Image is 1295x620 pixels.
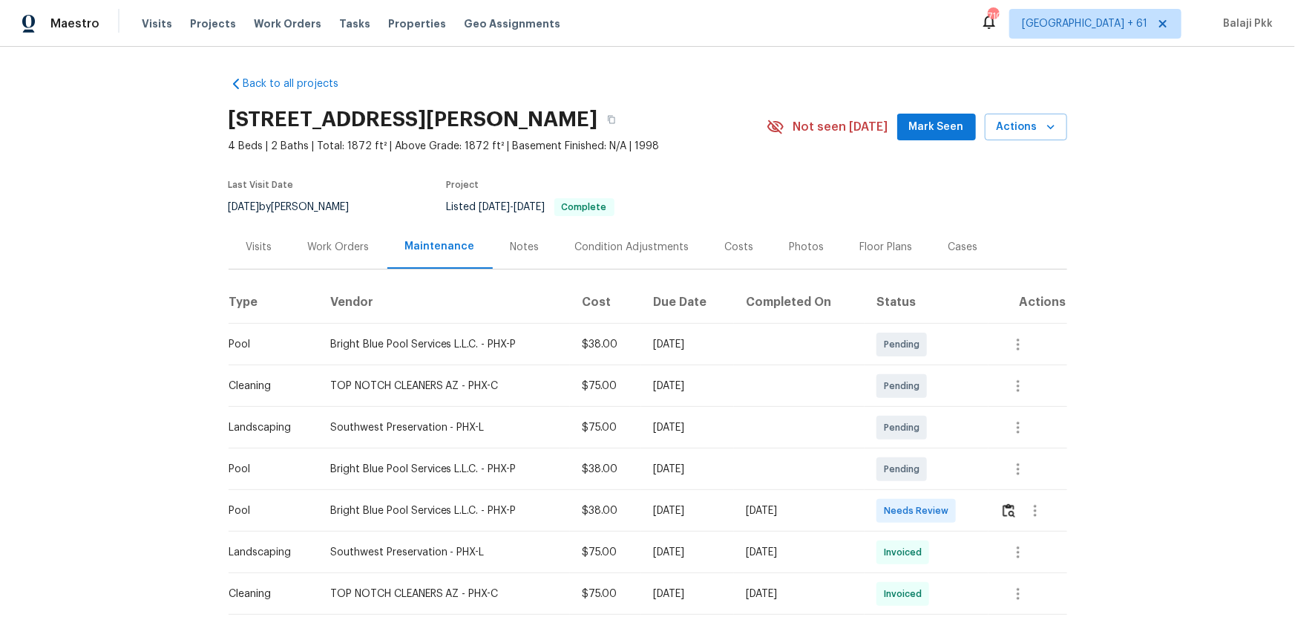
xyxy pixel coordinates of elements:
span: Pending [884,420,925,435]
span: Pending [884,337,925,352]
div: Landscaping [229,545,306,560]
div: Southwest Preservation - PHX-L [330,420,558,435]
div: Costs [725,240,754,255]
div: TOP NOTCH CLEANERS AZ - PHX-C [330,379,558,394]
div: [DATE] [653,379,722,394]
span: [DATE] [229,202,260,212]
div: Notes [511,240,540,255]
span: Work Orders [254,16,321,31]
span: Complete [556,203,613,212]
div: $75.00 [582,379,629,394]
div: $75.00 [582,420,629,435]
span: [GEOGRAPHIC_DATA] + 61 [1022,16,1147,31]
img: Review Icon [1003,503,1015,518]
span: 4 Beds | 2 Baths | Total: 1872 ft² | Above Grade: 1872 ft² | Basement Finished: N/A | 1998 [229,139,767,154]
div: Pool [229,503,306,518]
div: Cases [948,240,978,255]
span: [DATE] [479,202,511,212]
span: Maestro [50,16,99,31]
span: Invoiced [884,587,928,601]
div: Southwest Preservation - PHX-L [330,545,558,560]
div: $38.00 [582,503,629,518]
div: [DATE] [746,503,853,518]
th: Due Date [641,282,734,324]
th: Type [229,282,318,324]
div: $38.00 [582,337,629,352]
span: Invoiced [884,545,928,560]
div: Bright Blue Pool Services L.L.C. - PHX-P [330,337,558,352]
span: Visits [142,16,172,31]
span: Properties [388,16,446,31]
span: Last Visit Date [229,180,294,189]
div: [DATE] [653,545,722,560]
button: Actions [985,114,1067,141]
span: Pending [884,379,925,394]
a: Back to all projects [229,76,371,91]
div: [DATE] [653,503,722,518]
div: $75.00 [582,587,629,601]
div: Landscaping [229,420,306,435]
div: by [PERSON_NAME] [229,198,367,216]
span: Project [447,180,479,189]
div: Visits [246,240,272,255]
div: [DATE] [653,337,722,352]
span: Not seen [DATE] [793,120,888,134]
div: Photos [790,240,824,255]
div: [DATE] [653,462,722,477]
div: $75.00 [582,545,629,560]
span: Tasks [339,19,370,29]
div: [DATE] [653,587,722,601]
span: - [479,202,545,212]
button: Copy Address [598,106,625,133]
div: Work Orders [308,240,370,255]
th: Completed On [734,282,865,324]
div: Maintenance [405,239,475,254]
th: Vendor [318,282,570,324]
div: Condition Adjustments [575,240,689,255]
button: Review Icon [1000,493,1017,529]
span: Balaji Pkk [1217,16,1273,31]
span: Needs Review [884,503,954,518]
span: Geo Assignments [464,16,560,31]
th: Cost [570,282,641,324]
th: Status [865,282,989,324]
span: Actions [997,118,1055,137]
div: Pool [229,337,306,352]
div: TOP NOTCH CLEANERS AZ - PHX-C [330,587,558,601]
span: [DATE] [514,202,545,212]
div: $38.00 [582,462,629,477]
th: Actions [989,282,1067,324]
span: Pending [884,462,925,477]
div: Bright Blue Pool Services L.L.C. - PHX-P [330,462,558,477]
div: Bright Blue Pool Services L.L.C. - PHX-P [330,503,558,518]
div: [DATE] [653,420,722,435]
div: Floor Plans [860,240,913,255]
div: Pool [229,462,306,477]
div: [DATE] [746,587,853,601]
div: 710 [988,9,998,24]
h2: [STREET_ADDRESS][PERSON_NAME] [229,112,598,127]
button: Mark Seen [897,114,976,141]
div: [DATE] [746,545,853,560]
span: Projects [190,16,236,31]
span: Listed [447,202,614,212]
div: Cleaning [229,379,306,394]
div: Cleaning [229,587,306,601]
span: Mark Seen [909,118,964,137]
